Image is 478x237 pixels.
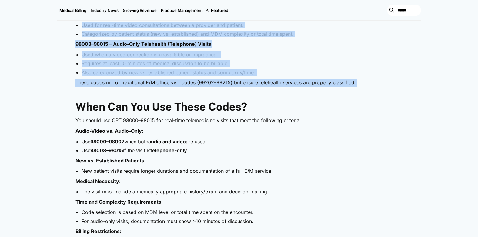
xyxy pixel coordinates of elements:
a: Industry News [89,0,121,20]
li: Categorized by patient status (new vs. established) and MDM complexity or total time spent. [82,31,403,37]
p: You should use CPT 98000–98015 for real-time telemedicine visits that meet the following criteria: [75,117,403,125]
strong: When Can You Use These Codes? [75,100,247,113]
strong: 98008–98015 [90,147,123,153]
a: Practice Management [159,0,205,20]
li: New patient visits require longer durations and documentation of a full E/M service. [82,168,403,174]
p: These codes mirror traditional E/M office visit codes (99202–99215) but ensure telehealth service... [75,79,403,87]
strong: Audio-Video vs. Audio-Only: [75,128,143,134]
strong: 98008–98015 – Audio-Only Telehealth (Telephone) Visits [75,41,211,47]
div: Featured [205,0,230,20]
strong: Time and Complexity Requirements: [75,199,163,205]
strong: telephone-only [150,147,187,153]
li: Requires at least 10 minutes of medical discussion to be billable. [82,60,403,67]
div: Featured [211,8,228,13]
p: ‍ [75,90,403,98]
li: Used when a video connection is unavailable or impractical. [82,51,403,58]
li: The visit must include a medically appropriate history/exam and decision-making. [82,188,403,195]
li: For audio-only visits, documentation must show >10 minutes of discussion. [82,218,403,225]
li: Used for real-time video consultations between a provider and patient. [82,22,403,28]
li: Code selection is based on MDM level or total time spent on the encounter. [82,209,403,215]
a: Growing Revenue [121,0,159,20]
strong: New vs. Established Patients: [75,158,146,164]
li: Use when both are used. [82,138,403,145]
strong: audio and video [148,139,186,145]
strong: Medical Necessity: [75,178,121,184]
a: Medical Billing [57,0,89,20]
li: Use if the visit is . [82,147,403,154]
strong: 98000–98007 [90,139,124,145]
li: Also categorized by new vs. established patient status and complexity/time. [82,69,403,76]
strong: Billing Restrictions: [75,228,121,234]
